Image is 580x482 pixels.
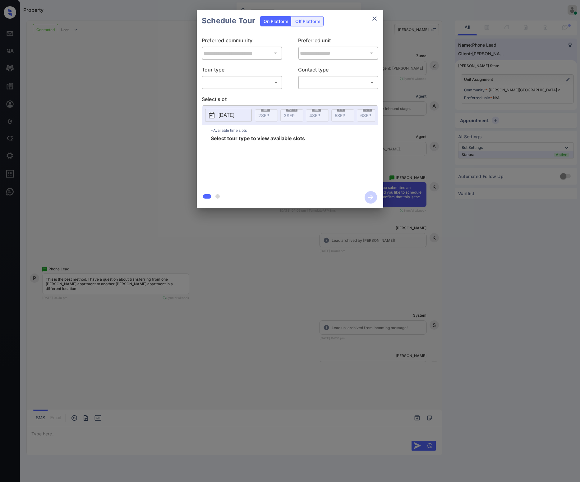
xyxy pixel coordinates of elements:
p: Tour type [202,66,282,76]
p: Preferred unit [298,37,379,47]
p: Contact type [298,66,379,76]
p: Preferred community [202,37,282,47]
p: Select slot [202,95,378,105]
span: Select tour type to view available slots [211,136,305,186]
div: Off Platform [292,16,323,26]
h2: Schedule Tour [197,10,260,32]
button: [DATE] [205,109,252,122]
div: On Platform [260,16,291,26]
button: close [368,12,381,25]
p: [DATE] [219,112,234,119]
p: *Available time slots [211,125,378,136]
